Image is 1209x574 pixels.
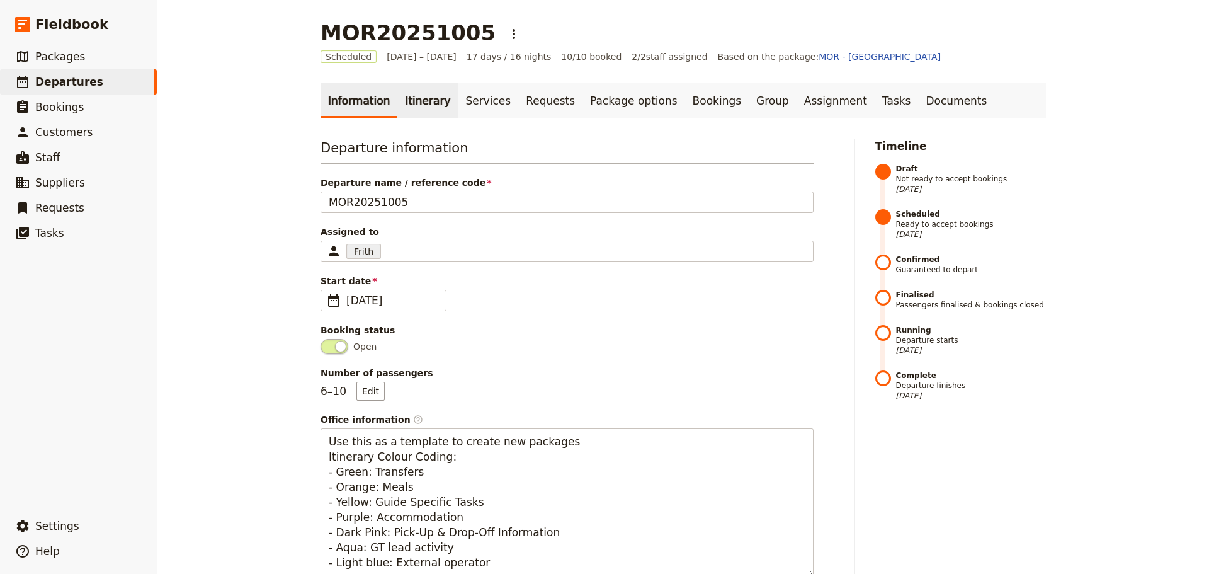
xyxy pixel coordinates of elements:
[397,83,458,118] a: Itinerary
[503,23,525,45] button: Actions
[35,176,85,189] span: Suppliers
[346,293,438,308] span: [DATE]
[896,184,1047,194] span: [DATE]
[321,20,496,45] h1: MOR20251005
[918,83,994,118] a: Documents
[35,15,108,34] span: Fieldbook
[518,83,582,118] a: Requests
[896,255,1047,275] span: Guaranteed to depart
[718,50,941,63] span: Based on the package:
[321,324,814,336] div: Booking status
[896,209,1047,239] span: Ready to accept bookings
[582,83,684,118] a: Package options
[413,415,423,425] span: ​
[321,83,397,118] a: Information
[35,202,84,214] span: Requests
[896,345,1047,355] span: [DATE]
[749,83,797,118] a: Group
[896,209,1047,219] strong: Scheduled
[896,255,1047,265] strong: Confirmed
[35,101,84,113] span: Bookings
[35,151,60,164] span: Staff
[35,50,85,63] span: Packages
[896,391,1047,401] span: [DATE]
[387,50,457,63] span: [DATE] – [DATE]
[561,50,622,63] span: 10/10 booked
[321,367,814,379] span: Number of passengers
[321,139,814,164] h3: Departure information
[35,76,103,88] span: Departures
[326,293,341,308] span: ​
[321,192,814,213] input: Departure name / reference code
[632,50,707,63] span: 2 / 2 staff assigned
[354,245,373,258] span: Frith
[896,290,1047,300] strong: Finalised
[896,325,1047,355] span: Departure starts
[896,164,1047,194] span: Not ready to accept bookings
[321,413,814,426] span: Office information
[896,370,1047,381] strong: Complete
[383,244,386,259] input: Assigned toFrithClear input
[35,227,64,239] span: Tasks
[896,229,1047,239] span: [DATE]
[35,520,79,532] span: Settings
[467,50,552,63] span: 17 days / 16 nights
[685,83,749,118] a: Bookings
[321,176,814,189] span: Departure name / reference code
[896,290,1047,310] span: Passengers finalised & bookings closed
[35,545,60,558] span: Help
[896,325,1047,335] strong: Running
[896,370,1047,401] span: Departure finishes
[321,382,385,401] p: 6 – 10
[321,50,377,63] span: Scheduled
[35,126,93,139] span: Customers
[875,139,1047,154] h2: Timeline
[819,52,941,62] a: MOR - [GEOGRAPHIC_DATA]
[797,83,875,118] a: Assignment
[458,83,519,118] a: Services
[353,340,377,353] span: Open
[321,275,814,287] span: Start date
[896,164,1047,174] strong: Draft
[875,83,919,118] a: Tasks
[356,382,385,401] button: Number of passengers6–10
[321,226,814,238] span: Assigned to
